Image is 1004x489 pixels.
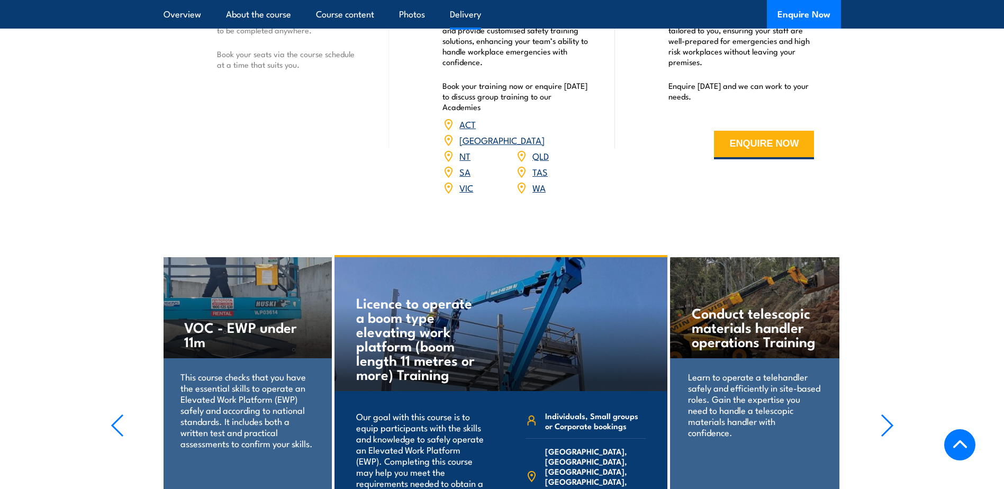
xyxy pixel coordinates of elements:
[459,133,545,146] a: [GEOGRAPHIC_DATA]
[714,131,814,159] button: ENQUIRE NOW
[180,371,313,449] p: This course checks that you have the essential skills to operate an Elevated Work Platform (EWP) ...
[532,165,548,178] a: TAS
[442,14,589,67] p: Our Academies are located nationally and provide customised safety training solutions, enhancing ...
[442,80,589,112] p: Book your training now or enquire [DATE] to discuss group training to our Academies
[356,295,481,381] h4: Licence to operate a boom type elevating work platform (boom length 11 metres or more) Training
[692,305,817,348] h4: Conduct telescopic materials handler operations Training
[217,49,363,70] p: Book your seats via the course schedule at a time that suits you.
[459,165,471,178] a: SA
[668,14,815,67] p: We offer convenient nationwide training tailored to you, ensuring your staff are well-prepared fo...
[668,80,815,102] p: Enquire [DATE] and we can work to your needs.
[532,149,549,162] a: QLD
[459,181,473,194] a: VIC
[459,149,471,162] a: NT
[545,411,646,431] span: Individuals, Small groups or Corporate bookings
[184,320,310,348] h4: VOC - EWP under 11m
[688,371,821,438] p: Learn to operate a telehandler safely and efficiently in site-based roles. Gain the expertise you...
[459,117,476,130] a: ACT
[532,181,546,194] a: WA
